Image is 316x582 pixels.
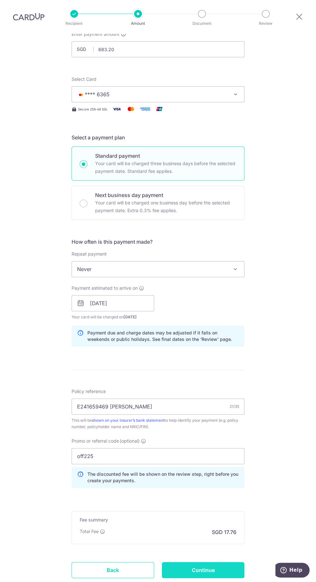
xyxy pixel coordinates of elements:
[87,471,239,484] p: The discounted fee will be shown on the review step, right before you create your payments.
[77,46,94,52] span: SGD
[72,261,244,277] span: Never
[72,251,107,257] label: Repeat payment
[139,105,152,113] img: American Express
[72,417,244,430] div: This will be to help identify your payment (e.g. policy number, policyholder name and NRIC/FIN).
[80,517,236,523] h5: Fee summary
[72,134,244,141] h5: Select a payment plan
[95,191,236,199] p: Next business day payment
[120,20,156,27] p: Amount
[120,438,140,444] span: (optional)
[72,76,96,82] span: translation missing: en.payables.payment_networks.credit_card.summary.labels.select_card
[184,20,220,27] p: Document
[77,92,85,97] img: MASTERCARD
[153,105,166,113] img: Union Pay
[78,107,108,112] span: Secure 256-bit SSL
[72,388,106,395] label: Policy reference
[92,418,164,423] a: shown on your insurer’s bank statement
[162,562,244,578] input: Continue
[72,295,154,311] input: DD / MM / YYYY
[87,330,239,343] p: Payment due and charge dates may be adjusted if it falls on weekends or public holidays. See fina...
[13,13,44,21] img: CardUp
[95,199,236,214] p: Your card will be charged one business day before the selected payment date. Extra 0.3% fee applies.
[72,562,154,578] a: Back
[124,105,137,113] img: Mastercard
[72,285,138,291] span: Payment estimated to arrive on
[72,314,154,320] span: Your card will be charged on
[95,152,236,160] p: Standard payment
[72,41,244,57] input: 0.00
[72,238,244,246] h5: How often is this payment made?
[72,261,244,277] span: Never
[275,563,310,579] iframe: Opens a widget where you can find more information
[248,20,284,27] p: Review
[212,528,236,536] p: SGD 17.76
[72,31,120,37] span: Enter payment amount
[230,403,239,410] div: 21/35
[95,160,236,175] p: Your card will be charged three business days before the selected payment date. Standard fee appl...
[123,314,137,319] span: [DATE]
[72,438,119,444] span: Promo or referral code
[110,105,123,113] img: Visa
[80,528,99,535] p: Total Fee
[56,20,92,27] p: Recipient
